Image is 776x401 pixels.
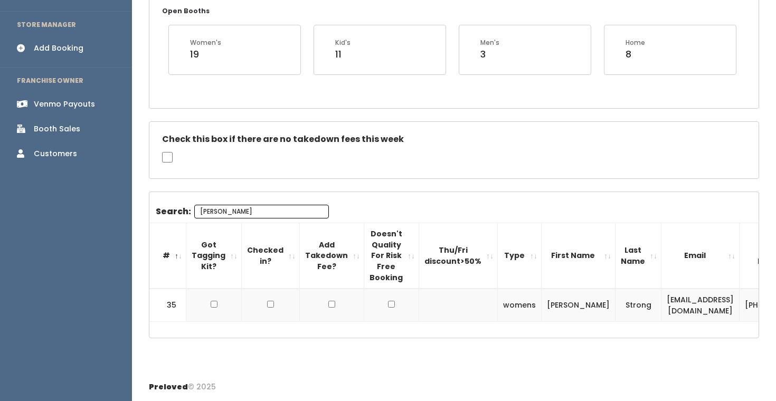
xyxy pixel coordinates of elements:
div: Home [626,38,645,47]
td: 35 [149,289,186,322]
span: Preloved [149,381,188,392]
div: Customers [34,148,77,159]
h5: Check this box if there are no takedown fees this week [162,135,746,144]
td: [EMAIL_ADDRESS][DOMAIN_NAME] [661,289,740,322]
input: Search: [194,205,329,218]
div: Add Booking [34,43,83,54]
div: 8 [626,47,645,61]
th: Doesn't Quality For Risk Free Booking : activate to sort column ascending [364,223,419,289]
td: Strong [616,289,661,322]
th: Email: activate to sort column ascending [661,223,740,289]
div: Venmo Payouts [34,99,95,110]
th: First Name: activate to sort column ascending [542,223,616,289]
div: Women's [190,38,221,47]
div: Kid's [335,38,351,47]
th: Checked in?: activate to sort column ascending [242,223,300,289]
div: Men's [480,38,499,47]
td: [PERSON_NAME] [542,289,616,322]
th: Last Name: activate to sort column ascending [616,223,661,289]
th: Type: activate to sort column ascending [498,223,542,289]
th: Add Takedown Fee?: activate to sort column ascending [300,223,364,289]
div: Booth Sales [34,123,80,135]
th: Thu/Fri discount&gt;50%: activate to sort column ascending [419,223,498,289]
th: Got Tagging Kit?: activate to sort column ascending [186,223,242,289]
div: © 2025 [149,373,216,393]
th: #: activate to sort column descending [149,223,186,289]
div: 3 [480,47,499,61]
small: Open Booths [162,6,210,15]
label: Search: [156,205,329,218]
td: womens [498,289,542,322]
div: 19 [190,47,221,61]
div: 11 [335,47,351,61]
